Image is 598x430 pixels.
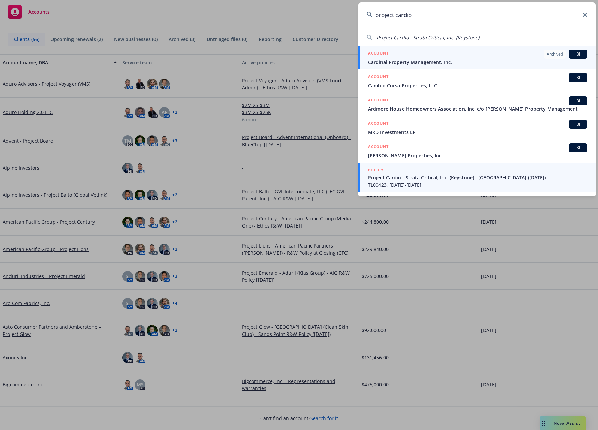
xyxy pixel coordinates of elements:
span: BI [571,145,585,151]
span: Archived [547,51,563,57]
span: TL00423, [DATE]-[DATE] [368,181,587,188]
a: ACCOUNTBIArdmore House Homeowners Association, Inc. c/o [PERSON_NAME] Property Management [358,93,596,116]
span: BI [571,51,585,57]
a: ACCOUNTBIMKD Investments LP [358,116,596,139]
span: BI [571,74,585,81]
span: BI [571,121,585,127]
span: Cardinal Property Management, Inc. [368,59,587,66]
a: ACCOUNTBICambio Corsa Properties, LLC [358,69,596,93]
span: Project Cardio - Strata Critical, Inc. (Keystone) [377,34,479,41]
h5: POLICY [368,167,384,173]
span: [PERSON_NAME] Properties, Inc. [368,152,587,159]
h5: ACCOUNT [368,143,389,151]
h5: ACCOUNT [368,120,389,128]
a: ACCOUNTBI[PERSON_NAME] Properties, Inc. [358,139,596,163]
input: Search... [358,2,596,27]
h5: ACCOUNT [368,50,389,58]
span: MKD Investments LP [368,129,587,136]
span: Cambio Corsa Properties, LLC [368,82,587,89]
h5: ACCOUNT [368,96,389,105]
a: POLICYProject Cardio - Strata Critical, Inc. (Keystone) - [GEOGRAPHIC_DATA] ([DATE])TL00423, [DAT... [358,163,596,192]
a: ACCOUNTArchivedBICardinal Property Management, Inc. [358,46,596,69]
span: BI [571,98,585,104]
h5: ACCOUNT [368,73,389,81]
span: Ardmore House Homeowners Association, Inc. c/o [PERSON_NAME] Property Management [368,105,587,112]
span: Project Cardio - Strata Critical, Inc. (Keystone) - [GEOGRAPHIC_DATA] ([DATE]) [368,174,587,181]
